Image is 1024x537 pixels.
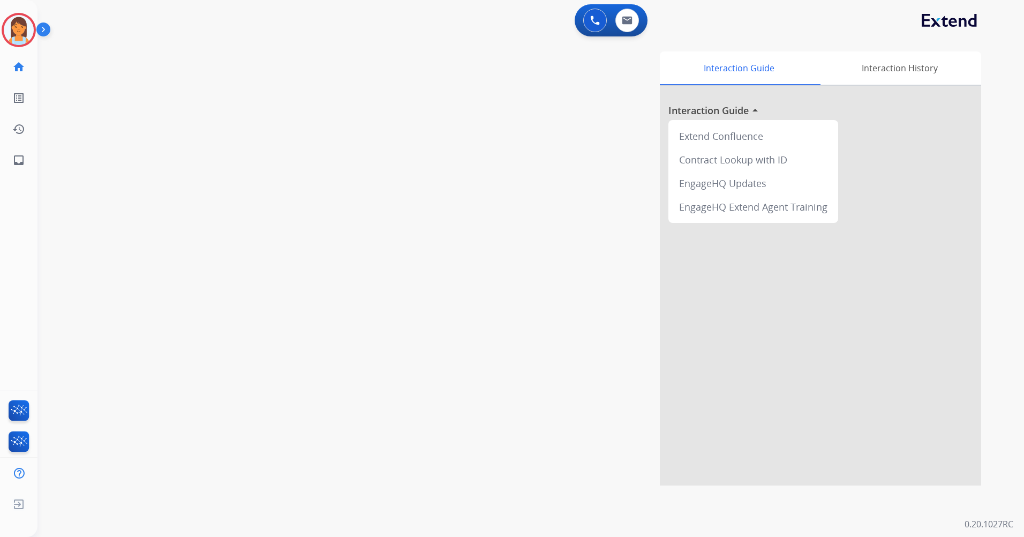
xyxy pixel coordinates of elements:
[12,92,25,105] mat-icon: list_alt
[4,15,34,45] img: avatar
[673,148,834,171] div: Contract Lookup with ID
[660,51,818,85] div: Interaction Guide
[12,123,25,136] mat-icon: history
[673,171,834,195] div: EngageHQ Updates
[818,51,981,85] div: Interaction History
[965,518,1013,531] p: 0.20.1027RC
[673,124,834,148] div: Extend Confluence
[12,154,25,167] mat-icon: inbox
[12,61,25,73] mat-icon: home
[673,195,834,219] div: EngageHQ Extend Agent Training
